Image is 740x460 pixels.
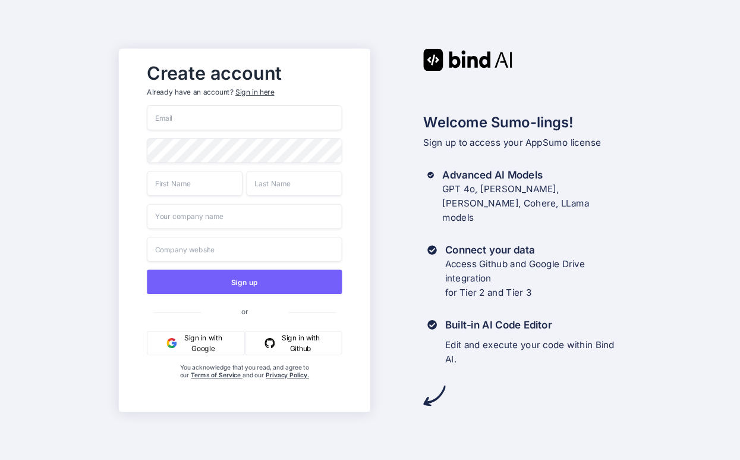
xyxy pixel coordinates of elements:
[445,318,622,332] h3: Built-in AI Code Editor
[445,243,622,257] h3: Connect your data
[442,168,622,182] h3: Advanced AI Models
[442,182,622,224] p: GPT 4o, [PERSON_NAME], [PERSON_NAME], Cohere, LLama models
[147,237,342,262] input: Company website
[235,87,274,97] div: Sign in here
[200,299,288,324] span: or
[266,371,309,379] a: Privacy Policy.
[264,338,275,348] img: github
[147,105,342,130] input: Email
[445,257,622,299] p: Access Github and Google Drive integration for Tier 2 and Tier 3
[147,270,342,294] button: Sign up
[179,363,309,403] div: You acknowledge that you read, and agree to our and our
[445,338,622,367] p: Edit and execute your code within Bind AI.
[147,204,342,229] input: Your company name
[147,87,342,97] p: Already have an account?
[147,331,245,355] button: Sign in with Google
[423,48,512,70] img: Bind AI logo
[191,371,243,379] a: Terms of Service
[423,111,622,133] h2: Welcome Sumo-lings!
[166,338,177,348] img: google
[245,331,342,355] button: Sign in with Github
[423,136,622,150] p: Sign up to access your AppSumo license
[147,65,342,81] h2: Create account
[423,384,445,406] img: arrow
[147,171,243,196] input: First Name
[246,171,342,196] input: Last Name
